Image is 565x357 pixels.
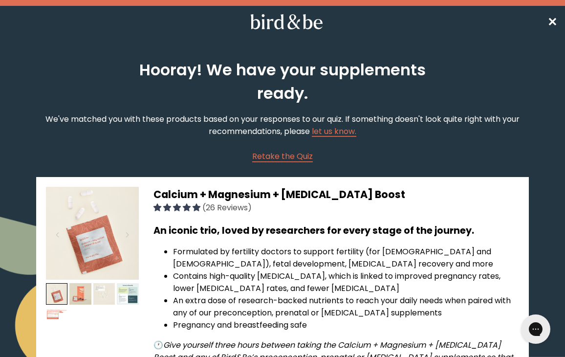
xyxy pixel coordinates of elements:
[117,283,139,305] img: thumbnail image
[547,14,557,30] span: ✕
[46,283,68,305] img: thumbnail image
[153,224,474,237] b: An iconic trio, loved by researchers for every stage of the journey.
[46,308,68,330] img: thumbnail image
[153,339,163,351] strong: 🕐
[153,202,202,213] span: 4.85 stars
[173,270,519,294] li: Contains high-quality [MEDICAL_DATA], which is linked to improved pregnancy rates, lower [MEDICAL...
[202,202,252,213] span: (26 Reviews)
[153,187,405,201] span: Calcium + Magnesium + [MEDICAL_DATA] Boost
[252,151,313,162] span: Retake the Quiz
[93,283,115,305] img: thumbnail image
[173,294,519,319] li: An extra dose of research-backed nutrients to reach your daily needs when paired with any of our ...
[36,113,529,137] p: We've matched you with these products based on your responses to our quiz. If something doesn't l...
[46,187,139,280] img: thumbnail image
[173,319,307,331] span: Pregnancy and breastfeeding safe
[312,126,356,137] a: let us know.
[134,58,430,105] h2: Hooray! We have your supplements ready.
[252,150,313,162] a: Retake the Quiz
[516,311,555,347] iframe: Gorgias live chat messenger
[547,13,557,30] a: ✕
[69,283,91,305] img: thumbnail image
[173,245,519,270] li: Formulated by fertility doctors to support fertility (for [DEMOGRAPHIC_DATA] and [DEMOGRAPHIC_DAT...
